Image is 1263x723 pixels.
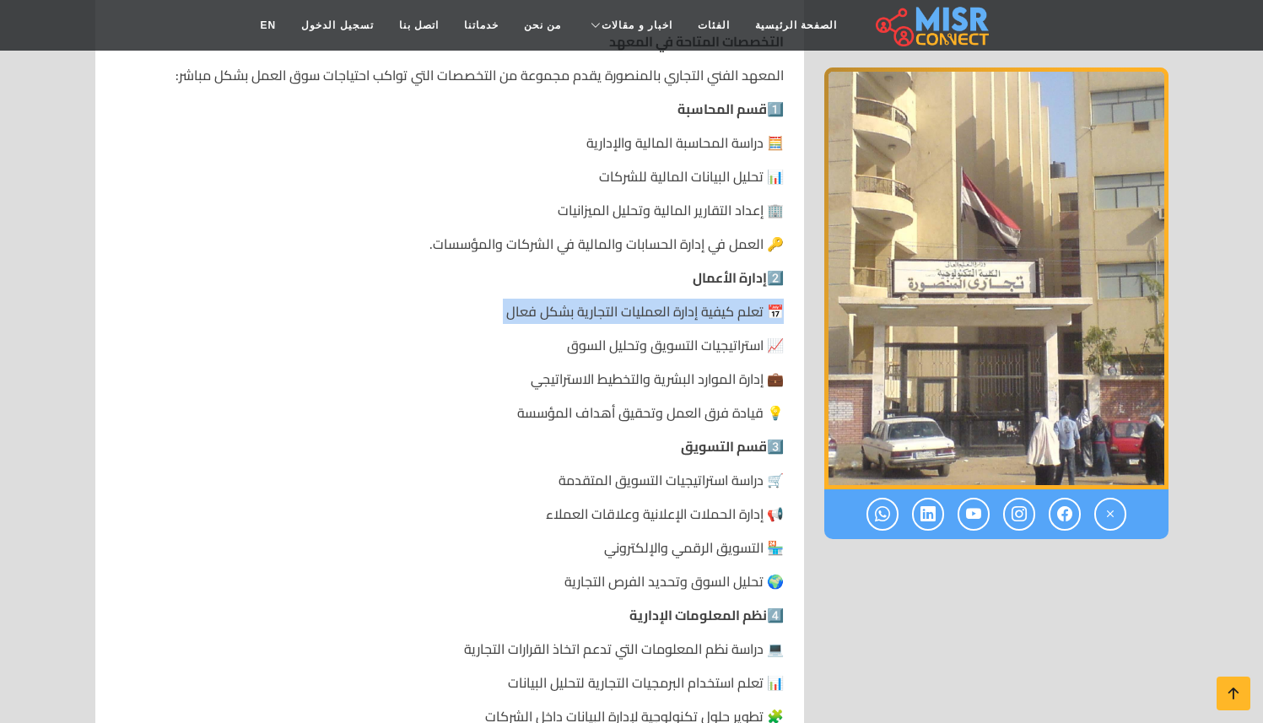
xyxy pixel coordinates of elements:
strong: قسم التسويق [681,434,767,459]
strong: قسم المحاسبة [677,96,767,121]
p: 🧮 دراسة المحاسبة المالية والإدارية [116,132,784,153]
a: خدماتنا [451,9,511,41]
p: 2️⃣ [116,267,784,288]
p: 💼 إدارة الموارد البشرية والتخطيط الاستراتيجي [116,369,784,389]
a: الصفحة الرئيسية [742,9,850,41]
p: 💻 دراسة نظم المعلومات التي تدعم اتخاذ القرارات التجارية [116,639,784,659]
p: المعهد الفني التجاري بالمنصورة يقدم مجموعة من التخصصات التي تواكب احتياجات سوق العمل بشكل مباشر: [116,65,784,85]
a: اخبار و مقالات [574,9,685,41]
a: اتصل بنا [386,9,451,41]
p: 🌍 تحليل السوق وتحديد الفرص التجارية [116,571,784,591]
p: 📊 تعلم استخدام البرمجيات التجارية لتحليل البيانات [116,672,784,693]
p: 📅 تعلم كيفية إدارة العمليات التجارية بشكل فعال [116,301,784,321]
p: 📢 إدارة الحملات الإعلانية وعلاقات العملاء [116,504,784,524]
a: EN [248,9,289,41]
p: 🏢 إعداد التقارير المالية وتحليل الميزانيات [116,200,784,220]
p: 3️⃣ [116,436,784,456]
strong: إدارة الأعمال [693,265,767,290]
p: 4️⃣ [116,605,784,625]
span: اخبار و مقالات [602,18,672,33]
p: 🛒 دراسة استراتيجيات التسويق المتقدمة [116,470,784,490]
img: المعهد الفني التجاري بالمنصورة [824,67,1169,489]
p: 📈 استراتيجيات التسويق وتحليل السوق [116,335,784,355]
p: 📊 تحليل البيانات المالية للشركات [116,166,784,186]
div: 1 / 1 [824,67,1169,489]
p: 1️⃣ [116,99,784,119]
strong: نظم المعلومات الإدارية [629,602,767,628]
p: 🔑 العمل في إدارة الحسابات والمالية في الشركات والمؤسسات. [116,234,784,254]
a: من نحن [511,9,574,41]
p: 💡 قيادة فرق العمل وتحقيق أهداف المؤسسة [116,402,784,423]
p: 🏪 التسويق الرقمي والإلكتروني [116,537,784,558]
img: main.misr_connect [876,4,989,46]
a: تسجيل الدخول [289,9,386,41]
a: الفئات [685,9,742,41]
